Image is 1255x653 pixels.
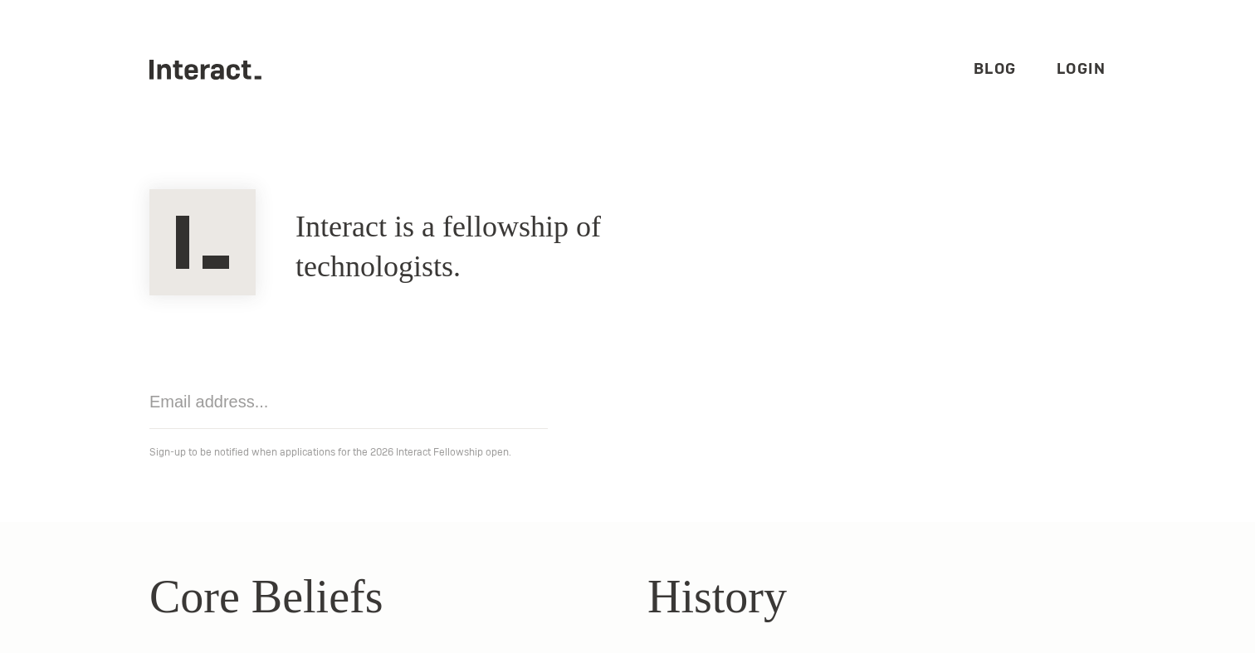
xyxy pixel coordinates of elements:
[149,375,548,429] input: Email address...
[149,189,256,295] img: Interact Logo
[1057,59,1106,78] a: Login
[974,59,1017,78] a: Blog
[647,562,1106,631] h2: History
[295,207,744,287] h1: Interact is a fellowship of technologists.
[149,562,608,631] h2: Core Beliefs
[149,442,1106,462] p: Sign-up to be notified when applications for the 2026 Interact Fellowship open.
